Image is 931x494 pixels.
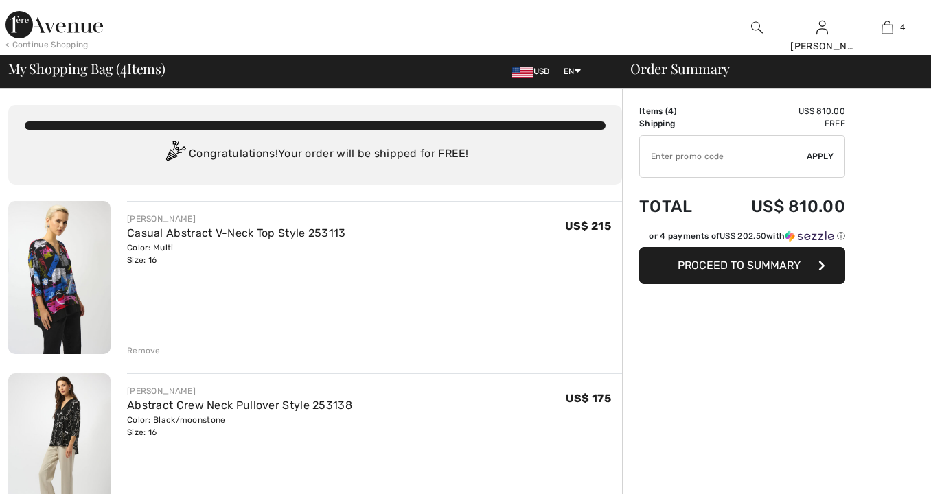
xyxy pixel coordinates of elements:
a: 4 [855,19,919,36]
span: US$ 202.50 [720,231,766,241]
div: [PERSON_NAME] [127,213,346,225]
span: US$ 175 [566,392,611,405]
td: Total [639,183,713,230]
a: Abstract Crew Neck Pullover Style 253138 [127,399,352,412]
img: 1ère Avenue [5,11,103,38]
img: Congratulation2.svg [161,141,189,168]
div: Color: Multi Size: 16 [127,242,346,266]
td: Shipping [639,117,713,130]
input: Promo code [640,136,807,177]
a: Sign In [816,21,828,34]
td: US$ 810.00 [713,105,845,117]
div: or 4 payments of with [649,230,845,242]
img: Sezzle [785,230,834,242]
span: 4 [120,58,127,76]
span: Apply [807,150,834,163]
td: Items ( ) [639,105,713,117]
img: US Dollar [512,67,533,78]
div: [PERSON_NAME] [127,385,352,397]
img: Casual Abstract V-Neck Top Style 253113 [8,201,111,354]
img: search the website [751,19,763,36]
span: USD [512,67,555,76]
td: Free [713,117,845,130]
img: My Info [816,19,828,36]
img: My Bag [882,19,893,36]
span: Proceed to Summary [678,259,801,272]
span: US$ 215 [565,220,611,233]
span: 4 [668,106,674,116]
span: My Shopping Bag ( Items) [8,62,165,75]
a: Casual Abstract V-Neck Top Style 253113 [127,226,346,239]
div: Congratulations! Your order will be shipped for FREE! [25,141,606,168]
span: EN [564,67,581,76]
div: [PERSON_NAME] [790,39,854,54]
div: Color: Black/moonstone Size: 16 [127,414,352,438]
span: 4 [900,21,905,34]
div: Order Summary [614,62,923,75]
button: Proceed to Summary [639,247,845,284]
div: < Continue Shopping [5,38,89,51]
div: Remove [127,344,161,357]
td: US$ 810.00 [713,183,845,230]
div: or 4 payments ofUS$ 202.50withSezzle Click to learn more about Sezzle [639,230,845,247]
